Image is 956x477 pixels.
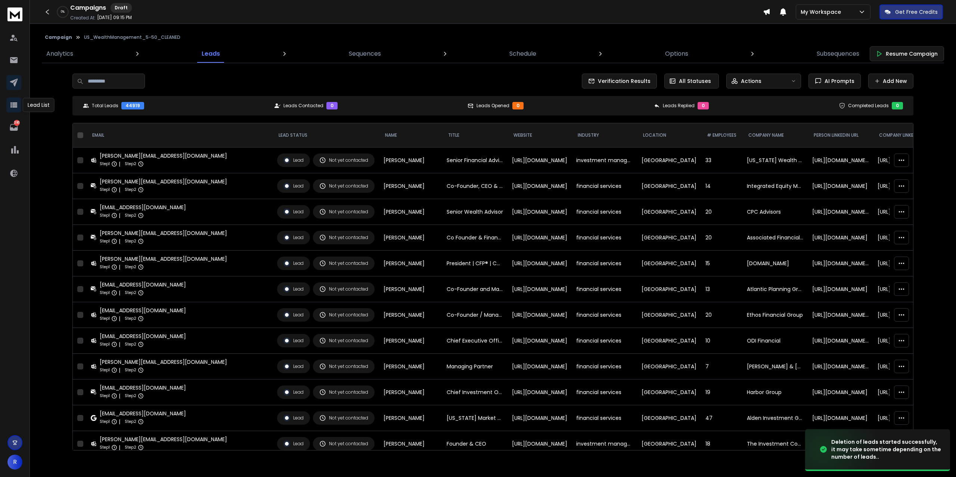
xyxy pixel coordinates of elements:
div: [PERSON_NAME][EMAIL_ADDRESS][DOMAIN_NAME] [100,229,227,237]
td: Chief Investment Officer [442,380,508,405]
div: Lead List [23,98,55,112]
p: Step 2 [125,289,136,297]
td: The Investment Counsel Company of [US_STATE] [742,431,808,457]
td: financial services [572,354,637,380]
td: Senior Financial Advisor [442,148,508,173]
td: 20 [701,225,742,251]
div: 0 [326,102,338,109]
th: Company Name [742,123,808,148]
button: AI Prompts [808,74,861,89]
p: | [119,160,120,168]
div: [EMAIL_ADDRESS][DOMAIN_NAME] [100,204,186,211]
td: Co-Founder and Managing Partner [442,276,508,302]
td: [GEOGRAPHIC_DATA] [637,405,701,431]
th: Industry [572,123,637,148]
td: [URL][DOMAIN_NAME][PERSON_NAME] [808,328,873,354]
div: Lead [283,183,304,189]
div: Not yet contacted [319,389,368,396]
p: Subsequences [817,49,859,58]
p: Step 2 [125,263,136,271]
td: [URL][DOMAIN_NAME] [873,405,938,431]
td: [GEOGRAPHIC_DATA] [637,328,701,354]
div: Lead [283,286,304,292]
td: [PERSON_NAME] [379,173,442,199]
td: [URL][DOMAIN_NAME] [873,251,938,276]
td: [URL][DOMAIN_NAME][PERSON_NAME] [808,199,873,225]
div: [EMAIL_ADDRESS][DOMAIN_NAME] [100,332,186,340]
p: Leads Opened [477,103,509,109]
td: [URL][DOMAIN_NAME] [508,173,572,199]
td: [URL][DOMAIN_NAME] [508,431,572,457]
td: financial services [572,380,637,405]
td: financial services [572,276,637,302]
td: [URL][DOMAIN_NAME] [508,199,572,225]
td: investment management [572,431,637,457]
td: [PERSON_NAME] [379,276,442,302]
p: | [119,366,120,374]
div: Lead [283,312,304,318]
p: Total Leads [92,103,118,109]
p: Step 2 [125,418,136,425]
p: Schedule [509,49,536,58]
td: Co-Founder / Managing Partner [442,302,508,328]
p: Leads Contacted [283,103,323,109]
div: Deletion of leads started successfully, it may take sometime depending on the number of leads.. [831,438,941,461]
p: Leads [202,49,220,58]
td: [GEOGRAPHIC_DATA] [637,251,701,276]
td: [GEOGRAPHIC_DATA] [637,276,701,302]
td: [PERSON_NAME] [379,354,442,380]
button: Campaign [45,34,72,40]
p: Step 2 [125,392,136,400]
p: Completed Leads [848,103,889,109]
p: | [119,212,120,219]
td: [GEOGRAPHIC_DATA] [637,431,701,457]
h1: Campaigns [70,3,106,12]
div: Draft [111,3,132,13]
td: Atlantic Planning Group [742,276,808,302]
p: | [119,341,120,348]
a: Subsequences [812,45,864,63]
td: [URL][DOMAIN_NAME] [873,173,938,199]
p: My Workspace [801,8,844,16]
td: Chief Executive Officer [442,328,508,354]
td: [PERSON_NAME] [379,225,442,251]
td: [URL][DOMAIN_NAME] [808,276,873,302]
div: [PERSON_NAME][EMAIL_ADDRESS][DOMAIN_NAME] [100,358,227,366]
div: 44919 [121,102,144,109]
td: [URL][DOMAIN_NAME] [808,225,873,251]
div: Not yet contacted [319,337,368,344]
p: 390 [14,120,20,126]
a: Options [661,45,693,63]
p: All Statuses [679,77,711,85]
td: Co-Founder, CEO & President, Private Wealth Manager [442,173,508,199]
td: [PERSON_NAME] [379,380,442,405]
td: financial services [572,251,637,276]
td: CPC Advisors [742,199,808,225]
p: | [119,263,120,271]
p: Step 1 [100,392,110,400]
a: Leads [197,45,224,63]
p: Step 2 [125,366,136,374]
td: President | CFP® | ChFC®| CRPC®| MBA [442,251,508,276]
td: Senior Wealth Advisor [442,199,508,225]
p: Step 1 [100,418,110,425]
td: [URL][DOMAIN_NAME] [508,148,572,173]
td: [URL][DOMAIN_NAME][US_STATE] [873,148,938,173]
td: [GEOGRAPHIC_DATA] [637,173,701,199]
td: financial services [572,302,637,328]
td: financial services [572,199,637,225]
p: [DATE] 09:15 PM [97,15,132,21]
div: [EMAIL_ADDRESS][DOMAIN_NAME] [100,410,186,417]
div: Lead [283,157,304,164]
div: [EMAIL_ADDRESS][DOMAIN_NAME] [100,384,186,391]
div: 0 [512,102,524,109]
td: 14 [701,173,742,199]
td: [GEOGRAPHIC_DATA] [637,302,701,328]
p: Sequences [349,49,381,58]
td: [GEOGRAPHIC_DATA] [637,380,701,405]
td: [URL][DOMAIN_NAME] [508,225,572,251]
p: | [119,418,120,425]
td: [PERSON_NAME] [379,328,442,354]
div: Not yet contacted [319,415,368,421]
div: Lead [283,234,304,241]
